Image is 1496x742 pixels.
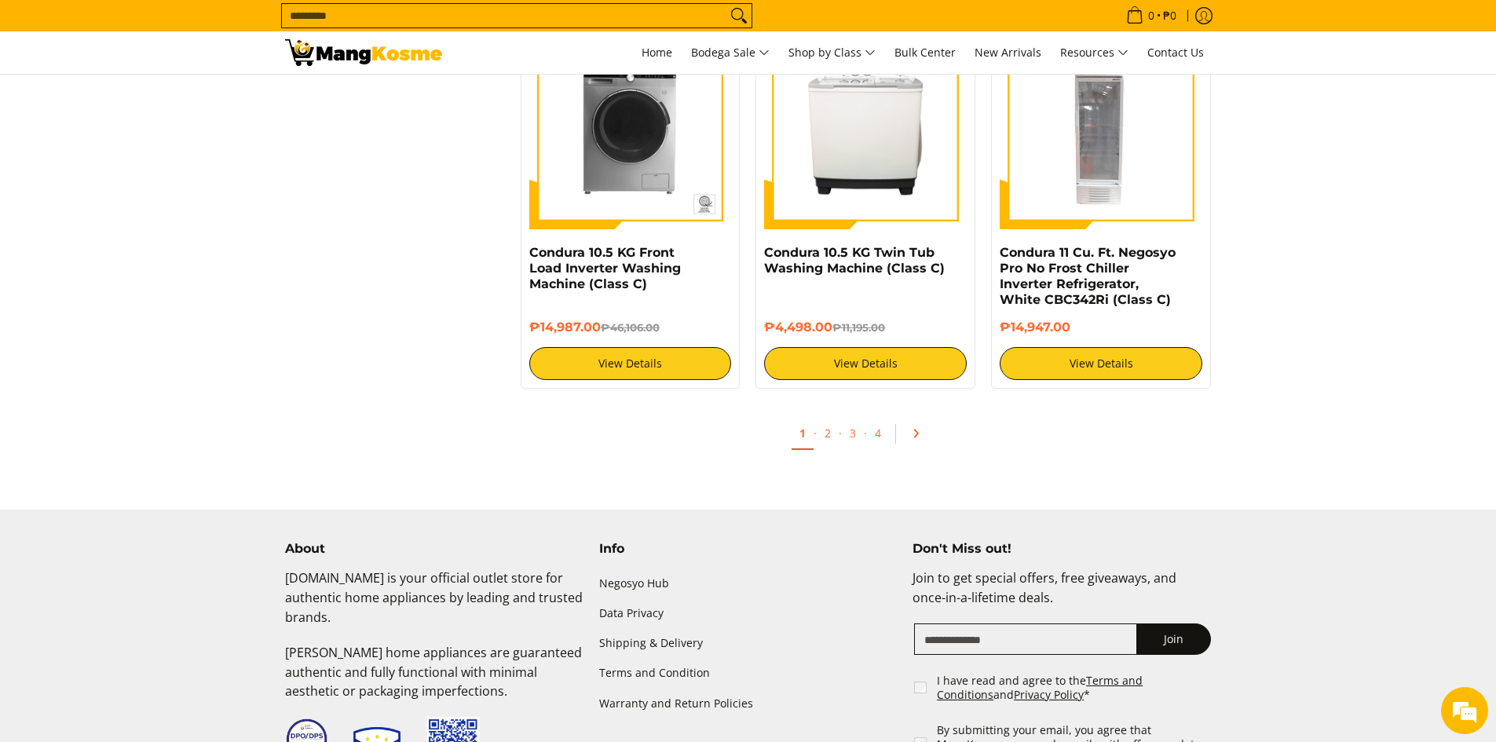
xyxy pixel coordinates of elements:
div: Minimize live chat window [258,8,295,46]
a: Shop by Class [781,31,883,74]
a: Terms and Condition [599,659,898,689]
span: Shop by Class [788,43,876,63]
span: New Arrivals [975,45,1041,60]
a: 3 [842,418,864,448]
span: · [864,426,867,440]
img: Condura 11 Cu. Ft. Negosyo Pro No Frost Chiller Inverter Refrigerator, White CBC342Ri (Class C) [1000,27,1202,229]
em: Submit [230,484,285,505]
p: [DOMAIN_NAME] is your official outlet store for authentic home appliances by leading and trusted ... [285,568,583,642]
a: Privacy Policy [1014,687,1084,702]
span: · [839,426,842,440]
h6: ₱14,947.00 [1000,320,1202,335]
a: Data Privacy [599,599,898,629]
span: 0 [1146,10,1157,21]
h6: ₱14,987.00 [529,320,732,335]
a: Resources [1052,31,1136,74]
span: We are offline. Please leave us a message. [33,198,274,356]
p: [PERSON_NAME] home appliances are guaranteed authentic and fully functional with minimal aestheti... [285,643,583,717]
h6: ₱4,498.00 [764,320,967,335]
span: · [814,426,817,440]
span: Bulk Center [894,45,956,60]
a: Condura 10.5 KG Twin Tub Washing Machine (Class C) [764,245,945,276]
span: Contact Us [1147,45,1204,60]
button: Join [1136,623,1211,655]
img: Condura 10.5 KG Front Load Inverter Washing Machine (Class C) [529,27,732,229]
a: 2 [817,418,839,448]
ul: Pagination [513,412,1220,462]
label: I have read and agree to the and * [937,674,1213,701]
p: Join to get special offers, free giveaways, and once-in-a-lifetime deals. [913,568,1211,623]
textarea: Type your message and click 'Submit' [8,429,299,484]
a: Home [634,31,680,74]
a: View Details [529,347,732,380]
button: Search [726,4,752,27]
h4: Don't Miss out! [913,541,1211,557]
span: Home [642,45,672,60]
a: View Details [1000,347,1202,380]
a: Warranty and Return Policies [599,689,898,718]
a: Condura 11 Cu. Ft. Negosyo Pro No Frost Chiller Inverter Refrigerator, White CBC342Ri (Class C) [1000,245,1176,307]
a: Terms and Conditions [937,673,1143,702]
a: View Details [764,347,967,380]
a: 1 [792,418,814,450]
img: Class C Home &amp; Business Appliances: Up to 70% Off l Mang Kosme [285,39,442,66]
a: Bulk Center [887,31,964,74]
img: Condura 10.5 KG Twin Tub Washing Machine (Class C) [764,27,967,229]
span: ₱0 [1161,10,1179,21]
h4: About [285,541,583,557]
a: Condura 10.5 KG Front Load Inverter Washing Machine (Class C) [529,245,681,291]
a: Shipping & Delivery [599,629,898,659]
del: ₱46,106.00 [601,321,660,334]
a: Bodega Sale [683,31,777,74]
nav: Main Menu [458,31,1212,74]
div: Leave a message [82,88,264,108]
a: New Arrivals [967,31,1049,74]
h4: Info [599,541,898,557]
a: 4 [867,418,889,448]
a: Negosyo Hub [599,568,898,598]
span: • [1121,7,1181,24]
span: Bodega Sale [691,43,770,63]
span: Resources [1060,43,1128,63]
a: Contact Us [1139,31,1212,74]
del: ₱11,195.00 [832,321,885,334]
